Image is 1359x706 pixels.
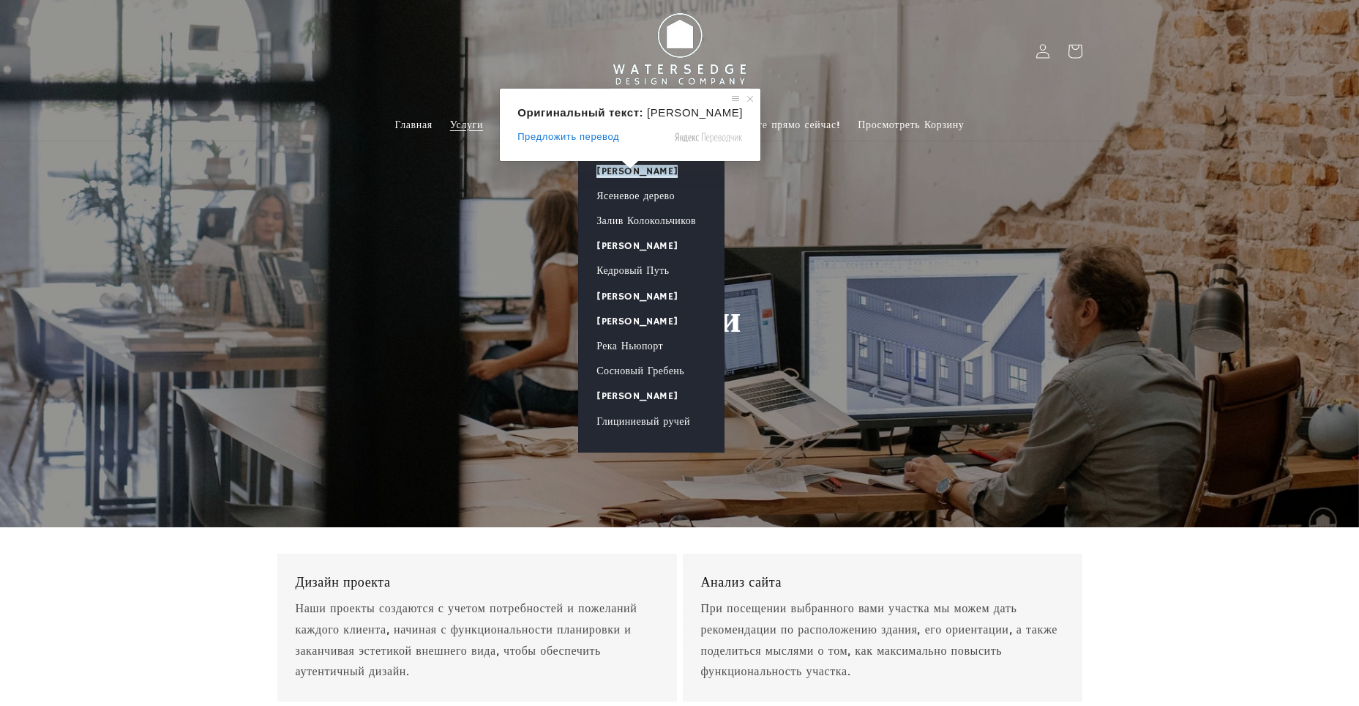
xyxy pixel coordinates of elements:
[701,602,1058,680] ya-tr-span: При посещении выбранного вами участка мы можем дать рекомендации по расположению здания, его орие...
[596,290,678,303] ya-tr-span: [PERSON_NAME]
[579,284,724,309] a: [PERSON_NAME]
[395,119,433,132] ya-tr-span: Главная
[599,6,760,97] img: Компания Watersedge Design Co
[296,574,391,590] ya-tr-span: Дизайн проекта
[579,384,724,409] a: [PERSON_NAME]
[701,574,782,590] ya-tr-span: Анализ сайта
[596,190,675,203] ya-tr-span: Ясеневое дерево
[450,119,483,132] ya-tr-span: Услуги
[517,130,619,144] span: Предложить перевод
[441,110,492,141] a: Услуги
[596,264,669,278] ya-tr-span: Кедровый Путь
[849,110,973,141] a: Просмотреть Корзину
[858,119,964,132] ya-tr-span: Просмотреть Корзину
[296,602,637,680] ya-tr-span: Наши проекты создаются с учетом потребностей и пожеланий каждого клиента, начиная с функционально...
[579,234,724,259] a: [PERSON_NAME]
[618,297,741,340] ya-tr-span: Услуги
[596,165,678,178] ya-tr-span: [PERSON_NAME]
[579,309,724,334] a: [PERSON_NAME]
[492,110,578,141] a: Наша команда
[579,409,724,434] a: Глициниевый ручей
[716,119,840,132] ya-tr-span: Покупайте прямо сейчас!
[596,390,678,403] ya-tr-span: [PERSON_NAME]
[596,415,690,428] ya-tr-span: Глициниевый ручей
[647,106,743,119] span: [PERSON_NAME]
[708,110,849,141] a: Покупайте прямо сейчас!
[579,259,724,283] a: Кедровый Путь
[579,359,724,384] a: Сосновый Гребень
[386,110,441,141] a: Главная
[579,159,724,184] a: [PERSON_NAME]
[596,340,663,353] ya-tr-span: Река Ньюпорт
[596,239,678,253] ya-tr-span: [PERSON_NAME]
[596,365,684,378] ya-tr-span: Сосновый Гребень
[579,334,724,359] a: Река Ньюпорт
[596,215,696,228] ya-tr-span: Залив Колокольчиков
[579,209,724,234] a: Залив Колокольчиков
[517,106,643,119] span: Оригинальный текст:
[579,184,724,209] a: Ясеневое дерево
[596,315,678,328] ya-tr-span: [PERSON_NAME]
